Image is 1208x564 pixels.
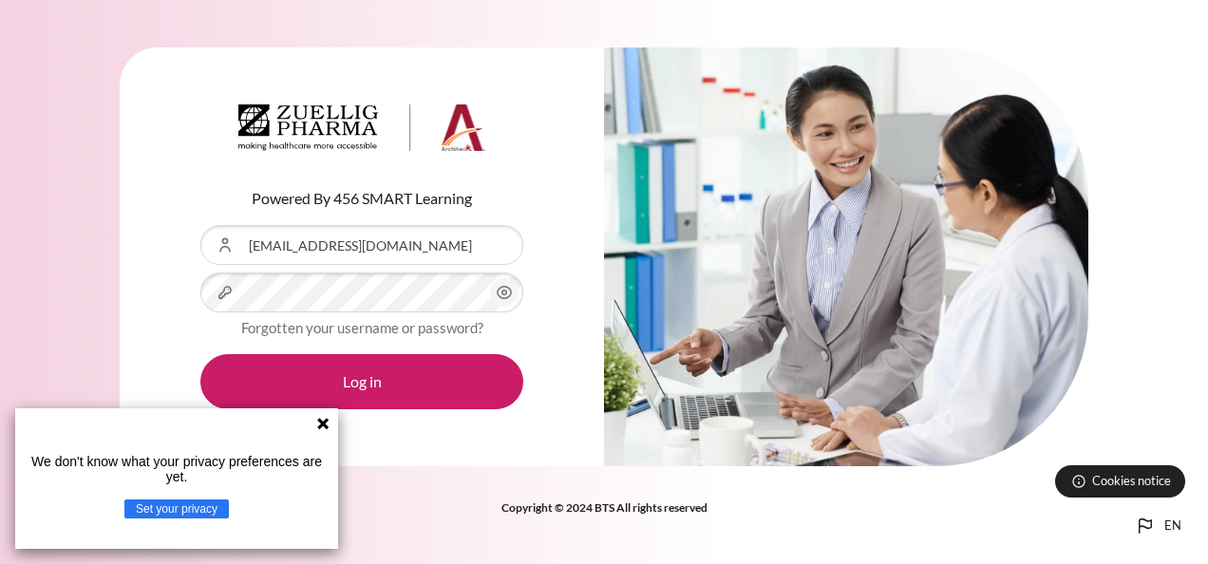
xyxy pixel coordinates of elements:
[241,319,483,336] a: Forgotten your username or password?
[200,225,523,265] input: Username or Email Address
[200,354,523,409] button: Log in
[200,187,523,210] p: Powered By 456 SMART Learning
[1164,517,1181,536] span: en
[1092,472,1171,490] span: Cookies notice
[1126,507,1189,545] button: Languages
[1055,465,1185,498] button: Cookies notice
[501,500,708,515] strong: Copyright © 2024 BTS All rights reserved
[238,104,485,152] img: Architeck
[23,454,330,484] p: We don't know what your privacy preferences are yet.
[124,499,229,518] button: Set your privacy
[238,104,485,160] a: Architeck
